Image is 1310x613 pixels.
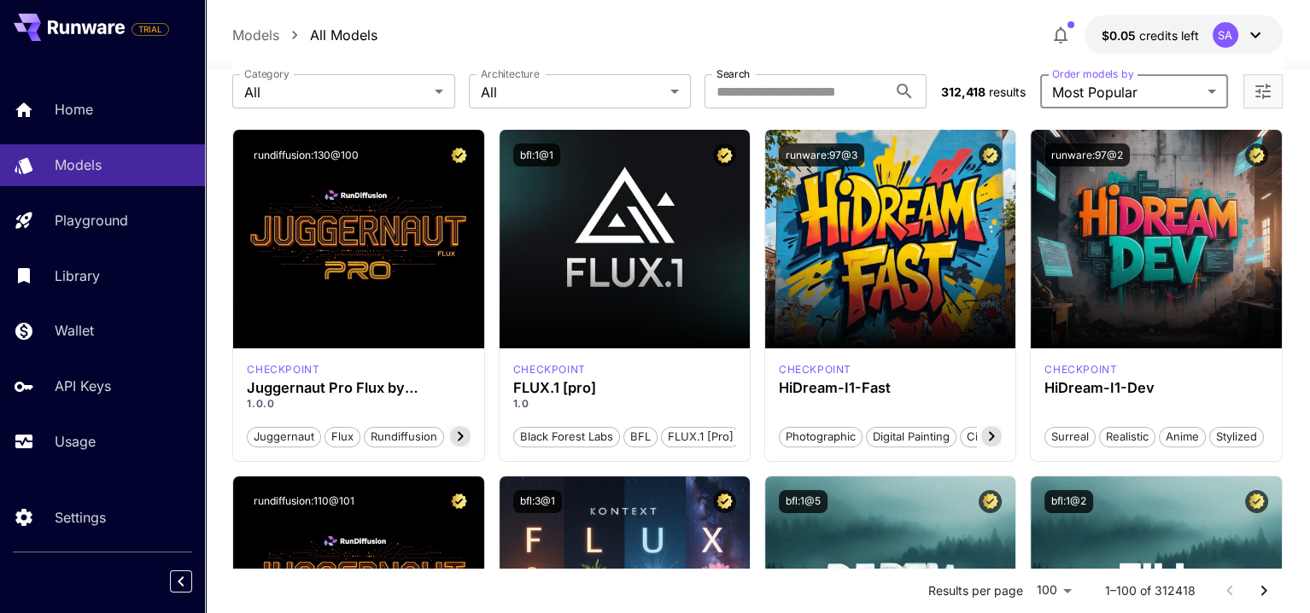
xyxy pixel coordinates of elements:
[170,570,192,593] button: Collapse sidebar
[513,490,562,513] button: bfl:3@1
[1253,81,1273,102] button: Open more filters
[1245,490,1268,513] button: Certified Model – Vetted for best performance and includes a commercial license.
[928,582,1023,599] p: Results per page
[247,362,319,377] p: checkpoint
[713,143,736,166] button: Certified Model – Vetted for best performance and includes a commercial license.
[624,429,657,446] span: BFL
[1045,429,1095,446] span: Surreal
[310,25,377,45] a: All Models
[132,19,169,39] span: Add your payment card to enable full platform functionality.
[513,425,620,447] button: Black Forest Labs
[661,425,740,447] button: FLUX.1 [pro]
[1044,362,1117,377] p: checkpoint
[325,429,360,446] span: flux
[447,490,471,513] button: Certified Model – Vetted for best performance and includes a commercial license.
[779,490,828,513] button: bfl:1@5
[247,396,470,412] p: 1.0.0
[247,425,321,447] button: juggernaut
[979,143,1002,166] button: Certified Model – Vetted for best performance and includes a commercial license.
[244,67,289,81] label: Category
[1247,574,1281,608] button: Go to next page
[365,429,443,446] span: rundiffusion
[1030,578,1078,603] div: 100
[247,380,470,396] h3: Juggernaut Pro Flux by RunDiffusion
[247,490,361,513] button: rundiffusion:110@101
[513,362,586,377] p: checkpoint
[1139,28,1199,43] span: credits left
[55,210,128,231] p: Playground
[779,380,1002,396] h3: HiDream-I1-Fast
[247,143,366,166] button: rundiffusion:130@100
[55,320,94,341] p: Wallet
[780,429,862,446] span: Photographic
[716,67,750,81] label: Search
[1160,429,1205,446] span: Anime
[1044,490,1093,513] button: bfl:1@2
[866,425,956,447] button: Digital Painting
[1245,143,1268,166] button: Certified Model – Vetted for best performance and includes a commercial license.
[1044,425,1096,447] button: Surreal
[247,362,319,377] div: FLUX.1 D
[1099,425,1155,447] button: Realistic
[325,425,360,447] button: flux
[1044,380,1267,396] h3: HiDream-I1-Dev
[232,25,279,45] a: Models
[988,85,1025,99] span: results
[248,429,320,446] span: juggernaut
[514,429,619,446] span: Black Forest Labs
[55,266,100,286] p: Library
[1159,425,1206,447] button: Anime
[961,429,1025,446] span: Cinematic
[713,490,736,513] button: Certified Model – Vetted for best performance and includes a commercial license.
[1213,22,1238,48] div: SA
[1105,582,1196,599] p: 1–100 of 312418
[364,425,444,447] button: rundiffusion
[513,380,736,396] h3: FLUX.1 [pro]
[1044,143,1130,166] button: runware:97@2
[132,23,168,36] span: TRIAL
[232,25,377,45] nav: breadcrumb
[779,362,851,377] div: HiDream Fast
[513,396,736,412] p: 1.0
[513,143,560,166] button: bfl:1@1
[55,99,93,120] p: Home
[623,425,658,447] button: BFL
[513,362,586,377] div: fluxpro
[1085,15,1283,55] button: $0.05SA
[1210,429,1263,446] span: Stylized
[1052,67,1133,81] label: Order models by
[779,143,864,166] button: runware:97@3
[55,376,111,396] p: API Keys
[55,507,106,528] p: Settings
[940,85,985,99] span: 312,418
[1100,429,1155,446] span: Realistic
[447,143,471,166] button: Certified Model – Vetted for best performance and includes a commercial license.
[481,82,664,102] span: All
[55,155,102,175] p: Models
[1102,28,1139,43] span: $0.05
[662,429,740,446] span: FLUX.1 [pro]
[1052,82,1201,102] span: Most Popular
[1102,26,1199,44] div: $0.05
[779,425,863,447] button: Photographic
[481,67,539,81] label: Architecture
[960,425,1026,447] button: Cinematic
[779,362,851,377] p: checkpoint
[867,429,956,446] span: Digital Painting
[1209,425,1264,447] button: Stylized
[183,566,205,597] div: Collapse sidebar
[979,490,1002,513] button: Certified Model – Vetted for best performance and includes a commercial license.
[1044,362,1117,377] div: HiDream Dev
[55,431,96,452] p: Usage
[244,82,427,102] span: All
